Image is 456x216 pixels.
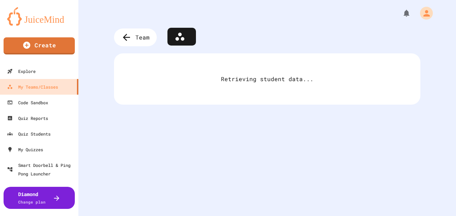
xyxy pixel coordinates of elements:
div: My Notifications [389,7,413,19]
div: My Teams/Classes [7,83,58,91]
button: DiamondChange plan [4,187,75,209]
span: Team [135,33,150,42]
div: Smart Doorbell & Ping Pong Launcher [7,161,76,178]
div: My Account [413,5,435,21]
div: Diamond [18,190,46,205]
div: Retrieving student data... [114,53,420,105]
div: Quiz Reports [7,114,48,122]
span: Change plan [18,199,46,205]
div: Code Sandbox [7,98,48,107]
div: My Quizzes [7,145,43,154]
img: logo-orange.svg [7,7,71,26]
div: Quiz Students [7,130,51,138]
div: Explore [7,67,36,75]
iframe: chat widget [426,188,449,209]
a: Create [4,37,75,54]
iframe: chat widget [397,157,449,187]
